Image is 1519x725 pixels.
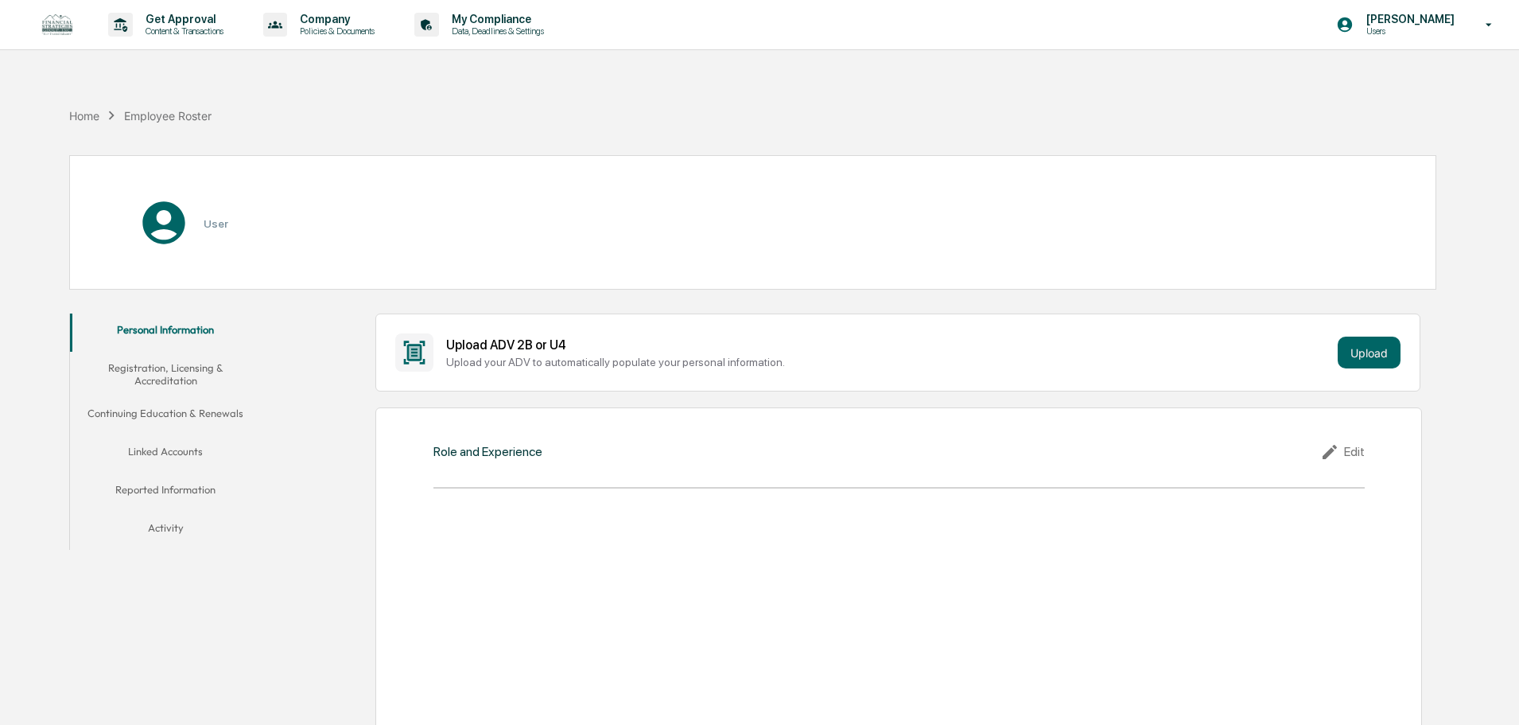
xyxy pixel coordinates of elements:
div: Edit [1320,442,1365,462]
div: Role and Experience [433,444,542,459]
button: Continuing Education & Renewals [70,397,261,435]
button: Registration, Licensing & Accreditation [70,352,261,397]
p: Users [1354,25,1463,37]
div: Upload your ADV to automatically populate your personal information. [446,356,1331,368]
p: Policies & Documents [287,25,383,37]
button: Reported Information [70,474,261,512]
button: Linked Accounts [70,435,261,474]
p: My Compliance [439,13,552,25]
button: Upload [1338,337,1401,368]
button: Personal Information [70,314,261,352]
img: logo [38,10,76,40]
p: Data, Deadlines & Settings [439,25,552,37]
div: Employee Roster [124,109,212,123]
p: Get Approval [133,13,231,25]
p: Content & Transactions [133,25,231,37]
div: Upload ADV 2B or U4 [446,337,1331,353]
div: Home [69,109,99,123]
button: Activity [70,512,261,550]
div: secondary tabs example [70,314,261,550]
h3: User [204,217,228,230]
p: Company [287,13,383,25]
p: [PERSON_NAME] [1354,13,1463,25]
